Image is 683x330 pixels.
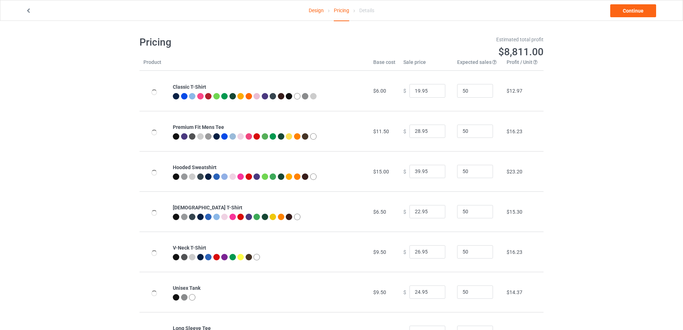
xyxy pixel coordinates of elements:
[173,164,217,170] b: Hooded Sweatshirt
[359,0,374,20] div: Details
[205,133,212,140] img: heather_texture.png
[139,59,169,71] th: Product
[453,59,503,71] th: Expected sales
[309,0,324,20] a: Design
[403,88,406,94] span: $
[173,245,206,251] b: V-Neck T-Shirt
[173,205,242,210] b: [DEMOGRAPHIC_DATA] T-Shirt
[507,169,522,175] span: $23.20
[373,129,389,134] span: $11.50
[334,0,349,21] div: Pricing
[403,128,406,134] span: $
[503,59,544,71] th: Profit / Unit
[181,294,188,301] img: heather_texture.png
[173,84,206,90] b: Classic T-Shirt
[507,289,522,295] span: $14.37
[173,124,224,130] b: Premium Fit Mens Tee
[373,209,386,215] span: $6.50
[373,88,386,94] span: $6.00
[373,249,386,255] span: $9.50
[173,285,200,291] b: Unisex Tank
[347,36,544,43] div: Estimated total profit
[399,59,453,71] th: Sale price
[369,59,399,71] th: Base cost
[373,169,389,175] span: $15.00
[507,249,522,255] span: $16.23
[403,209,406,214] span: $
[139,36,337,49] h1: Pricing
[403,289,406,295] span: $
[403,249,406,255] span: $
[302,93,308,99] img: heather_texture.png
[507,209,522,215] span: $15.30
[373,289,386,295] span: $9.50
[507,88,522,94] span: $12.97
[403,168,406,174] span: $
[610,4,656,17] a: Continue
[507,129,522,134] span: $16.23
[498,46,544,58] span: $8,811.00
